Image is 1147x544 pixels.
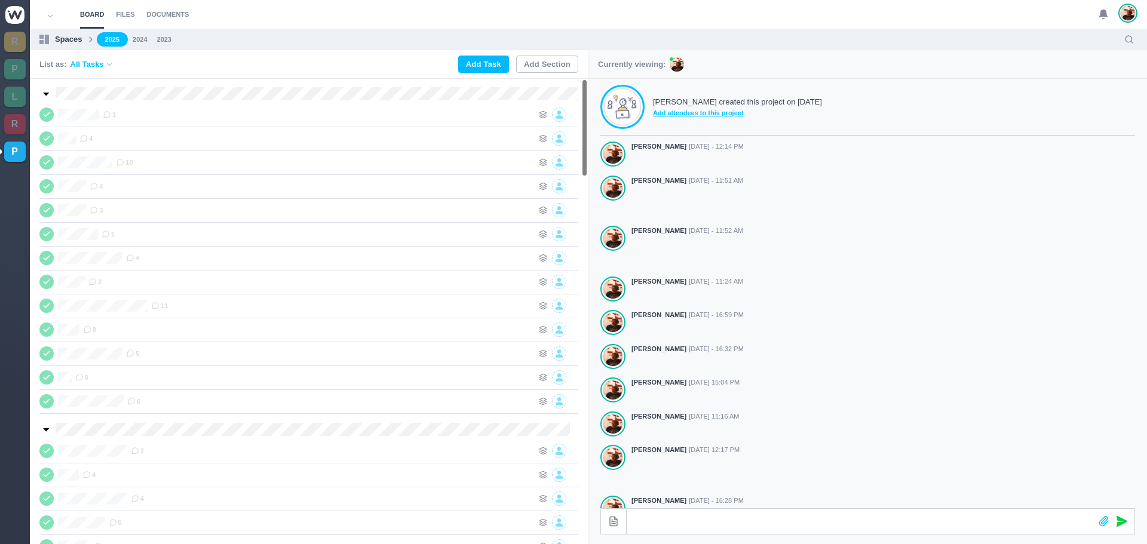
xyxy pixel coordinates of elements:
span: 10 [116,158,133,167]
strong: [PERSON_NAME] [631,142,686,152]
span: 4 [82,470,96,480]
span: 11 [151,301,168,311]
span: [DATE] - 11:51 AM [689,176,743,186]
span: 1 [102,229,115,239]
span: [DATE] - 11:24 AM [689,276,743,287]
img: No messages [608,94,637,119]
img: Antonio Lopes [603,414,622,434]
strong: [PERSON_NAME] [631,310,686,320]
span: 6 [127,397,140,406]
img: winio [5,6,24,24]
p: Spaces [55,33,82,45]
a: 2024 [133,35,147,45]
span: [DATE] - 16:32 PM [689,344,744,354]
img: Antonio Lopes [603,380,622,400]
a: R [4,114,26,134]
span: [DATE] - 11:52 AM [689,226,743,236]
span: 8 [75,373,88,382]
span: 8 [83,325,96,334]
span: All Tasks [70,59,104,70]
p: [PERSON_NAME] created this project on [DATE] [653,96,822,108]
span: 4 [131,494,144,503]
strong: [PERSON_NAME] [631,276,686,287]
span: 4 [79,134,93,143]
span: Add attendees to this project [653,108,822,118]
img: Antonio Lopes [603,447,622,468]
img: Antonio Lopes [603,312,622,333]
span: 1 [103,110,116,119]
a: L [4,87,26,107]
span: [DATE] 12:17 PM [689,445,740,455]
a: 2023 [157,35,171,45]
strong: [PERSON_NAME] [631,377,686,388]
span: 5 [126,349,139,358]
a: R [4,32,26,52]
img: Antonio Lopes [603,228,622,248]
a: P [4,59,26,79]
strong: [PERSON_NAME] [631,226,686,236]
span: [DATE] - 16:59 PM [689,310,744,320]
span: 2 [131,446,144,456]
button: Add Section [516,56,578,73]
span: [DATE] 15:04 PM [689,377,740,388]
span: 2 [88,277,102,287]
img: Antonio Lopes [603,178,622,198]
span: 4 [90,182,103,191]
span: [DATE] - 12:14 PM [689,142,744,152]
strong: [PERSON_NAME] [631,496,686,506]
strong: [PERSON_NAME] [631,176,686,186]
span: 3 [90,205,103,215]
img: Antonio Lopes [603,279,622,299]
img: spaces [39,35,49,44]
a: 2025 [97,32,128,47]
span: 6 [109,518,122,527]
strong: [PERSON_NAME] [631,344,686,354]
strong: [PERSON_NAME] [631,411,686,422]
div: List as: [39,59,114,70]
p: Currently viewing: [598,59,665,70]
a: P [4,142,26,162]
span: [DATE] - 16:28 PM [689,496,744,506]
img: AL [670,57,684,72]
span: [DATE] 11:16 AM [689,411,739,422]
strong: [PERSON_NAME] [631,445,686,455]
img: Antonio Lopes [603,346,622,367]
img: Antonio Lopes [603,144,622,164]
span: 4 [126,253,139,263]
button: Add Task [458,56,509,73]
img: Antonio Lopes [1121,5,1135,21]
